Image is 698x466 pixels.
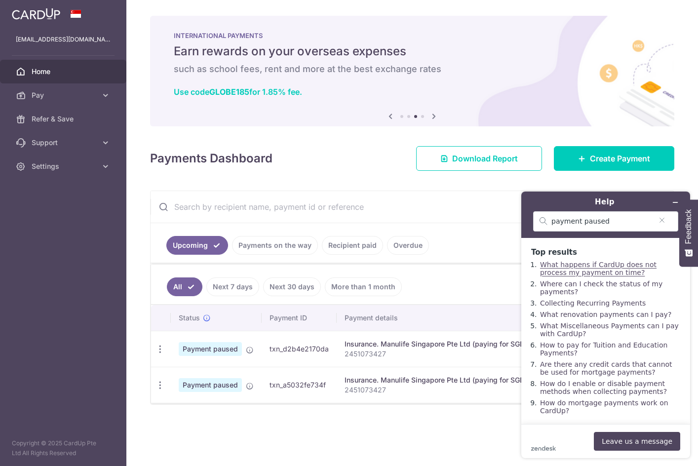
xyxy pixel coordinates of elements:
a: Payments on the way [232,236,318,255]
h6: such as school fees, rent and more at the best exchange rates [174,63,651,75]
a: All [167,277,202,296]
span: Create Payment [590,153,650,164]
iframe: Find more information here [513,184,698,466]
b: GLOBE185 [209,87,249,97]
p: INTERNATIONAL PAYMENTS [174,32,651,39]
td: txn_a5032fe734f [262,367,337,403]
a: Use codeGLOBE185for 1.85% fee. [174,87,302,97]
span: Pay [32,90,97,100]
img: International Payment Banner [150,16,674,126]
span: Support [32,138,97,148]
th: Payment ID [262,305,337,331]
div: Insurance. Manulife Singapore Pte Ltd (paying for SGD policies) [345,339,555,349]
span: Status [179,313,200,323]
a: Next 7 days [206,277,259,296]
h5: Earn rewards on your overseas expenses [174,43,651,59]
p: 2451073427 [345,385,555,395]
p: [EMAIL_ADDRESS][DOMAIN_NAME] [16,35,111,44]
span: Payment paused [179,378,242,392]
span: Help [22,7,42,16]
th: Payment details [337,305,563,331]
input: Search by recipient name, payment id or reference [151,191,650,223]
a: Upcoming [166,236,228,255]
div: Insurance. Manulife Singapore Pte Ltd (paying for SGD policies) [345,375,555,385]
p: 2451073427 [345,349,555,359]
span: Payment paused [179,342,242,356]
a: Download Report [416,146,542,171]
span: Home [32,67,97,77]
span: Refer & Save [32,114,97,124]
span: Feedback [684,209,693,244]
img: CardUp [12,8,60,20]
span: Download Report [452,153,518,164]
a: Overdue [387,236,429,255]
button: Feedback - Show survey [679,199,698,267]
a: Create Payment [554,146,674,171]
a: More than 1 month [325,277,402,296]
a: Recipient paid [322,236,383,255]
h4: Payments Dashboard [150,150,272,167]
span: Settings [32,161,97,171]
a: Next 30 days [263,277,321,296]
td: txn_d2b4e2170da [262,331,337,367]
